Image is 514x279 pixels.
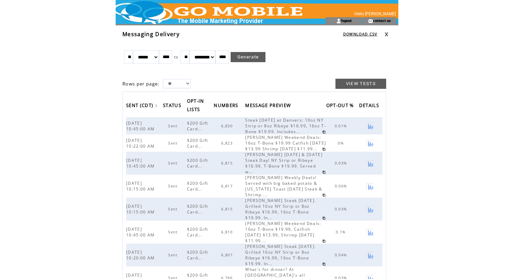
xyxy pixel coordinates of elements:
span: Rows per page: [122,81,160,87]
span: Sent [168,141,179,146]
a: logout [341,18,352,23]
span: 6,815 [221,207,234,211]
span: 6,807 [221,253,234,257]
span: [DATE] 10:45:00 AM [126,157,157,169]
span: 0.06% [335,184,349,188]
span: Sent [168,124,179,128]
a: STATUS [163,100,185,111]
span: 0.03% [335,207,349,211]
span: Steak [DATE] at Danvers: 10oz NY Strip or 8oz Ribeye $16.99, 16oz T-Bone $19.99. Includes... [245,117,326,134]
span: 0.1% [336,230,347,234]
span: 6,830 [221,124,234,128]
a: OPT-OUT % [326,100,357,111]
span: 6,817 [221,184,234,188]
span: MESSAGE PREVIEW [245,101,293,112]
img: contact_us_icon.gif [368,18,373,24]
span: SENT (CDT) [126,101,155,112]
span: OPT-IN LISTS [187,96,204,116]
span: 0.01% [335,124,349,128]
span: 6,823 [221,141,234,146]
span: 6,810 [221,230,234,234]
span: Sent [168,253,179,257]
span: 0.03% [335,161,349,166]
span: [PERSON_NAME] Weekly Deals! Served with big baked potato & [US_STATE] Toast [DATE] Steak & Shrimp... [245,175,322,198]
img: account_icon.gif [336,18,341,24]
span: [DATE] 10:45:00 AM [126,120,157,132]
span: Sent [168,230,179,234]
span: STATUS [163,101,183,112]
span: 0.04% [335,253,349,257]
span: $200 Gift Card... [187,137,208,149]
span: $200 Gift Card... [187,203,208,215]
span: [DATE] 10:22:00 AM [126,137,157,149]
span: Sent [168,207,179,211]
a: DOWNLOAD CSV [343,32,377,36]
span: Sent [168,184,179,188]
a: SENT (CDT)↓ [126,100,159,111]
span: [DATE] 10:45:00 AM [126,226,157,238]
span: [PERSON_NAME] Steak [DATE]. Grilled 10oz NY Strip or 8oz Ribeye $16.99, 16oz T-Bone $19.99. In... [245,244,316,267]
span: $200 Gift Card... [187,249,208,261]
span: to [174,55,179,59]
span: $200 Gift Card... [187,157,208,169]
span: [PERSON_NAME] Weekend Deals: 16oz T-Bone $19.99, Catfish [DATE] $13.99, Shrimp [DATE] $11.99.... [245,221,321,244]
span: OPT-OUT % [326,101,356,112]
a: contact us [373,18,391,23]
span: $200 Gift Card... [187,226,208,238]
span: Hello [PERSON_NAME] [354,11,396,16]
span: [DATE] 10:20:00 AM [126,249,157,261]
span: Sent [168,161,179,166]
a: Generate [231,52,266,62]
span: [DATE] 10:15:00 AM [126,180,157,192]
a: VIEW TESTS [335,79,386,89]
span: [PERSON_NAME] Weekend Deals: 16oz T-Bone $19.99 Catfish [DATE] $13.99 Shrimp [DATE] $11.99... [245,134,326,152]
span: $200 Gift Card... [187,120,208,132]
span: DETAILS [359,101,381,112]
span: 0% [338,141,346,146]
span: [PERSON_NAME] Steak [DATE]. Grilled 10oz NY Strip or 8oz Ribeye $16.99, 16oz T-Bone $19.99. In... [245,198,316,221]
span: [DATE] 10:15:00 AM [126,203,157,215]
a: NUMBERS [214,100,241,111]
a: MESSAGE PREVIEW [245,100,294,111]
span: 6,815 [221,161,234,166]
span: $200 Gift Card... [187,180,208,192]
span: Messaging Delivery [122,30,180,38]
span: NUMBERS [214,101,240,112]
span: [PERSON_NAME] [DATE] & [DATE] Steak Day! NY Strip or Ribeye $16.99, T-Bone $19.99. Served w... [245,152,323,175]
